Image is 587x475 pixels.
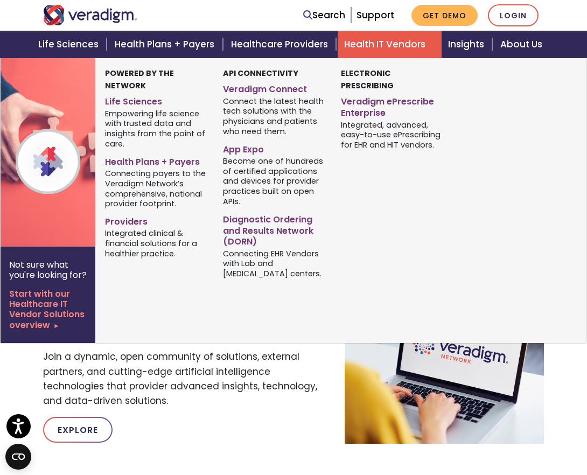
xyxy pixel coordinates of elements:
img: Veradigm logo [43,5,137,25]
a: Explore [43,417,113,443]
span: Integrated, advanced, easy-to-use ePrescribing for EHR and HIT vendors. [341,119,443,150]
a: Life Sciences [32,31,108,58]
a: Diagnostic Ordering and Results Network (DORN) [223,210,325,248]
span: Integrated clinical & financial solutions for a healthier practice. [105,228,207,259]
a: Providers [105,212,207,228]
a: Support [357,9,394,22]
a: Health Plans + Payers [108,31,224,58]
span: Become one of hundreds of certified applications and devices for provider practices built on open... [223,155,325,206]
a: Health IT Vendors [338,31,442,58]
a: Login [488,4,539,26]
a: Health Plans + Payers [105,152,207,168]
span: Connecting EHR Vendors with Lab and [MEDICAL_DATA] centers. [223,248,325,279]
strong: Electronic Prescribing [341,68,394,91]
strong: Powered by the Network [105,68,174,91]
p: Join a dynamic, open community of solutions, external partners, and cutting-edge artificial intel... [43,350,329,408]
a: Search [303,8,345,23]
button: Open CMP widget [5,444,31,470]
img: Veradigm Network [1,58,174,247]
strong: API Connectivity [223,68,298,79]
a: Start with our Healthcare IT Vendor Solutions overview [9,289,87,330]
p: Not sure what you're looking for? [9,260,87,280]
span: Connect the latest health tech solutions with the physicians and patients who need them. [223,95,325,136]
a: App Expo [223,140,325,156]
a: About Us [494,31,555,58]
a: Healthcare Providers [225,31,338,58]
span: Connecting payers to the Veradigm Network’s comprehensive, national provider footprint. [105,168,207,209]
span: Empowering life science with trusted data and insights from the point of care. [105,108,207,149]
iframe: Drift Chat Widget [380,408,574,462]
a: Insights [442,31,494,58]
a: Life Sciences [105,92,207,108]
a: Get Demo [411,5,478,26]
a: Veradigm Connect [223,80,325,95]
a: Veradigm ePrescribe Enterprise [341,92,443,119]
